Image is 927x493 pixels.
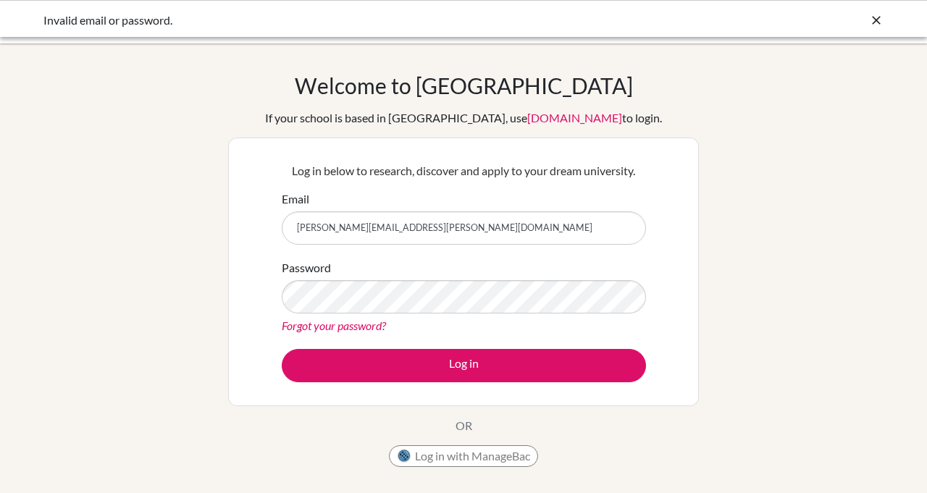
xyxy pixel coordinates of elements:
[389,445,538,467] button: Log in with ManageBac
[282,349,646,382] button: Log in
[265,109,662,127] div: If your school is based in [GEOGRAPHIC_DATA], use to login.
[295,72,633,98] h1: Welcome to [GEOGRAPHIC_DATA]
[456,417,472,434] p: OR
[282,259,331,277] label: Password
[282,162,646,180] p: Log in below to research, discover and apply to your dream university.
[282,190,309,208] label: Email
[282,319,386,332] a: Forgot your password?
[527,111,622,125] a: [DOMAIN_NAME]
[43,12,666,29] div: Invalid email or password.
